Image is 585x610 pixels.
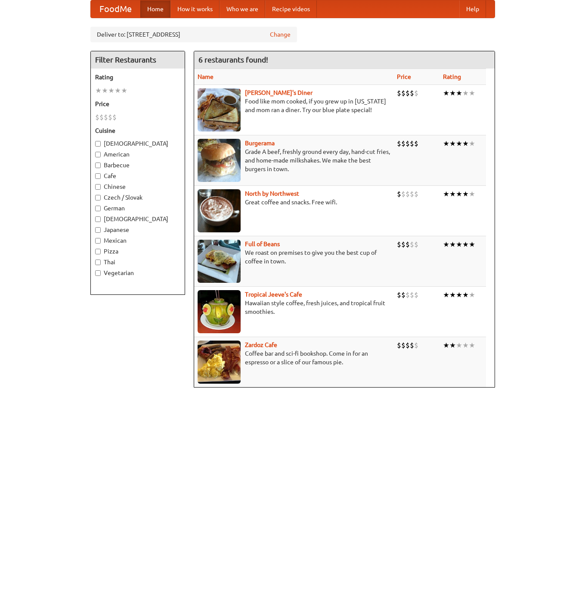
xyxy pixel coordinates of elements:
[405,139,410,148] li: $
[443,189,449,199] li: ★
[397,290,401,300] li: $
[414,189,418,199] li: $
[443,290,449,300] li: ★
[95,247,180,256] label: Pizza
[397,88,401,98] li: $
[456,240,462,249] li: ★
[462,290,469,300] li: ★
[198,341,241,384] img: zardoz.jpg
[198,240,241,283] img: beans.jpg
[462,240,469,249] li: ★
[401,290,405,300] li: $
[95,100,180,108] h5: Price
[405,88,410,98] li: $
[397,240,401,249] li: $
[469,290,475,300] li: ★
[449,189,456,199] li: ★
[245,190,299,197] b: North by Northwest
[95,206,101,211] input: German
[443,73,461,80] a: Rating
[245,341,277,348] a: Zardoz Cafe
[405,189,410,199] li: $
[95,173,101,179] input: Cafe
[95,182,180,191] label: Chinese
[469,189,475,199] li: ★
[245,291,302,298] a: Tropical Jeeve's Cafe
[95,163,101,168] input: Barbecue
[449,240,456,249] li: ★
[95,172,180,180] label: Cafe
[414,139,418,148] li: $
[405,341,410,350] li: $
[95,258,180,266] label: Thai
[245,140,275,147] a: Burgerama
[198,139,241,182] img: burgerama.jpg
[95,73,180,81] h5: Rating
[414,341,418,350] li: $
[198,299,390,316] p: Hawaiian style coffee, fresh juices, and tropical fruit smoothies.
[95,195,101,200] input: Czech / Slovak
[91,51,185,69] h4: Filter Restaurants
[443,88,449,98] li: ★
[459,0,486,18] a: Help
[401,341,405,350] li: $
[397,139,401,148] li: $
[95,126,180,135] h5: Cuisine
[456,189,462,199] li: ★
[410,290,414,300] li: $
[95,269,180,277] label: Vegetarian
[95,215,180,223] label: [DEMOGRAPHIC_DATA]
[469,341,475,350] li: ★
[198,198,390,206] p: Great coffee and snacks. Free wifi.
[102,86,108,95] li: ★
[401,240,405,249] li: $
[95,260,101,265] input: Thai
[410,88,414,98] li: $
[401,139,405,148] li: $
[95,236,180,245] label: Mexican
[449,88,456,98] li: ★
[198,147,390,173] p: Grade A beef, freshly ground every day, hand-cut fries, and home-made milkshakes. We make the bes...
[405,290,410,300] li: $
[95,150,180,159] label: American
[462,88,469,98] li: ★
[95,86,102,95] li: ★
[462,139,469,148] li: ★
[414,240,418,249] li: $
[462,189,469,199] li: ★
[245,241,280,247] a: Full of Beans
[456,139,462,148] li: ★
[449,341,456,350] li: ★
[469,88,475,98] li: ★
[443,341,449,350] li: ★
[95,238,101,244] input: Mexican
[410,240,414,249] li: $
[95,216,101,222] input: [DEMOGRAPHIC_DATA]
[95,227,101,233] input: Japanese
[99,113,104,122] li: $
[95,161,180,169] label: Barbecue
[245,89,313,96] a: [PERSON_NAME]'s Diner
[401,189,405,199] li: $
[198,290,241,333] img: jeeves.jpg
[198,88,241,131] img: sallys.jpg
[410,189,414,199] li: $
[443,139,449,148] li: ★
[108,113,112,122] li: $
[198,248,390,266] p: We roast on premises to give you the best cup of coffee in town.
[91,0,140,18] a: FoodMe
[449,290,456,300] li: ★
[449,139,456,148] li: ★
[170,0,220,18] a: How it works
[414,88,418,98] li: $
[95,113,99,122] li: $
[95,225,180,234] label: Japanese
[405,240,410,249] li: $
[469,240,475,249] li: ★
[462,341,469,350] li: ★
[95,141,101,147] input: [DEMOGRAPHIC_DATA]
[104,113,108,122] li: $
[456,341,462,350] li: ★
